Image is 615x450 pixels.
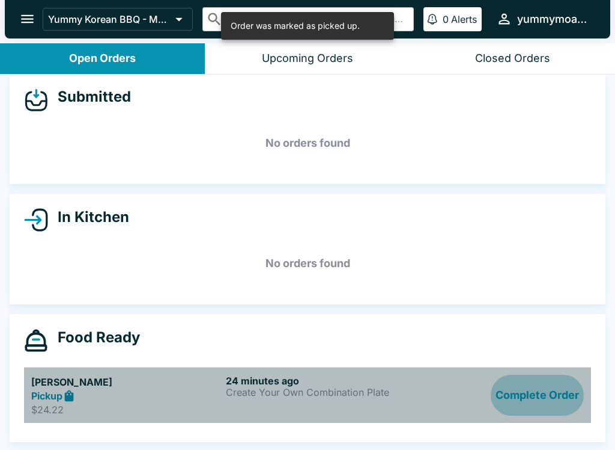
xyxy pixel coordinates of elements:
h6: 24 minutes ago [226,375,416,387]
h5: [PERSON_NAME] [31,375,221,389]
h5: No orders found [24,242,591,285]
p: Yummy Korean BBQ - Moanalua [48,13,171,25]
div: Open Orders [69,52,136,66]
div: Upcoming Orders [262,52,353,66]
strong: Pickup [31,390,62,402]
h4: Food Ready [48,328,140,347]
h5: No orders found [24,122,591,165]
button: Complete Order [491,375,584,416]
button: yummymoanalua [491,6,596,32]
button: open drawer [12,4,43,34]
div: Closed Orders [475,52,550,66]
button: Yummy Korean BBQ - Moanalua [43,8,193,31]
p: Create Your Own Combination Plate [226,387,416,398]
div: yummymoanalua [517,12,591,26]
p: Alerts [451,13,477,25]
h4: In Kitchen [48,208,129,226]
div: Order was marked as picked up. [231,16,360,36]
p: 0 [443,13,449,25]
h4: Submitted [48,88,131,106]
p: $24.22 [31,404,221,416]
a: [PERSON_NAME]Pickup$24.2224 minutes agoCreate Your Own Combination PlateComplete Order [24,367,591,424]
